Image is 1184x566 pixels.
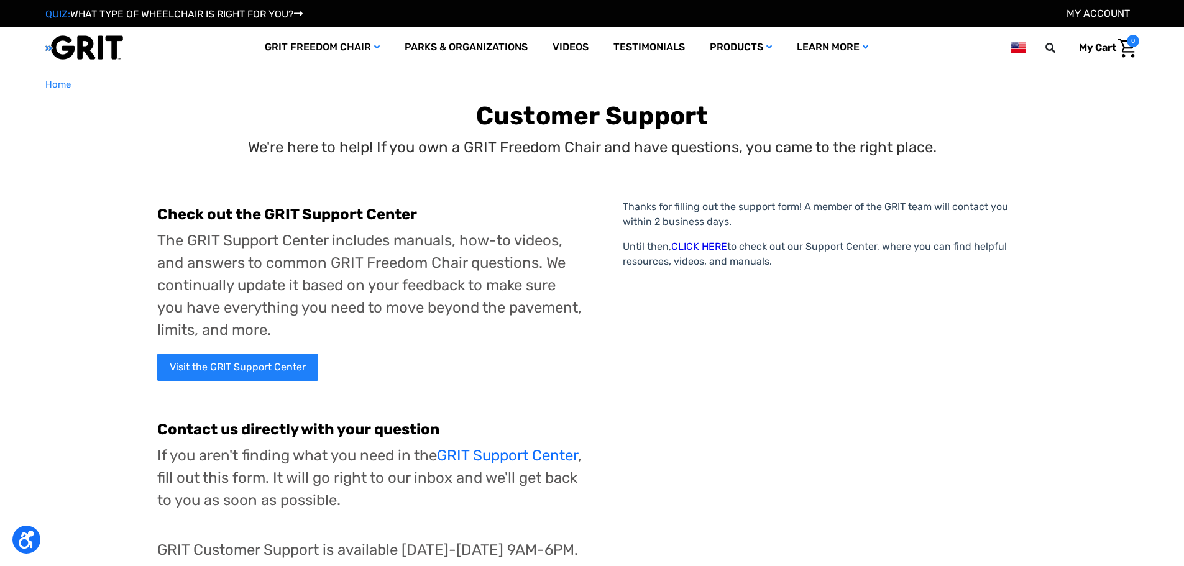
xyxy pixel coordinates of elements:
[623,239,1027,269] p: Until then, to check out our Support Center, where you can find helpful resources, videos, and ma...
[1118,39,1136,58] img: Cart
[45,8,70,20] span: QUIZ:
[392,27,540,68] a: Parks & Organizations
[601,27,697,68] a: Testimonials
[1014,486,1178,544] iframe: Tidio Chat
[45,78,1139,92] nav: Breadcrumb
[437,447,578,464] a: GRIT Support Center
[540,27,601,68] a: Videos
[157,354,318,381] a: Visit the GRIT Support Center
[157,229,583,341] p: The GRIT Support Center includes manuals, how-to videos, and answers to common GRIT Freedom Chair...
[784,27,881,68] a: Learn More
[45,35,123,60] img: GRIT All-Terrain Wheelchair and Mobility Equipment
[1011,40,1026,55] img: us.png
[45,79,71,90] span: Home
[1067,7,1130,19] a: Account
[45,8,303,20] a: QUIZ:WHAT TYPE OF WHEELCHAIR IS RIGHT FOR YOU?
[157,206,417,223] b: Check out the GRIT Support Center
[1070,35,1139,61] a: Cart with 0 items
[623,199,1027,229] p: Thanks for filling out the support form! A member of the GRIT team will contact you within 2 busi...
[157,539,583,561] p: GRIT Customer Support is available [DATE]-[DATE] 9AM-6PM.
[157,421,439,438] b: Contact us directly with your question
[1127,35,1139,47] span: 0
[1079,42,1116,53] span: My Cart
[476,101,709,130] b: Customer Support
[157,444,583,511] p: If you aren't finding what you need in the , fill out this form. It will go right to our inbox an...
[671,240,727,252] a: CLICK HERE
[1051,35,1070,61] input: Search
[45,78,71,92] a: Home
[697,27,784,68] a: Products
[248,136,937,158] p: We're here to help! If you own a GRIT Freedom Chair and have questions, you came to the right place.
[252,27,392,68] a: GRIT Freedom Chair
